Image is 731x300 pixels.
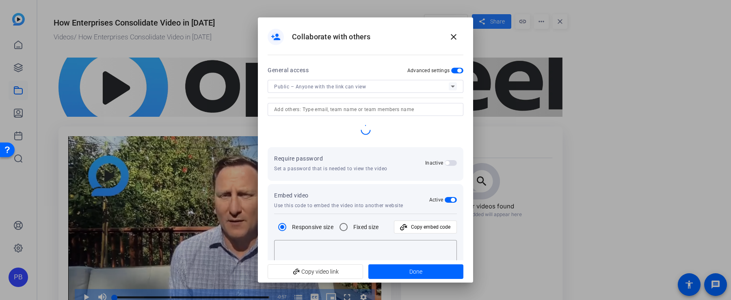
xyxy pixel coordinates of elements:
[271,32,281,42] mat-icon: person_add
[407,67,450,74] h2: Advanced settings
[429,197,443,203] h2: Active
[290,265,303,279] mat-icon: add_link
[274,165,387,172] p: Set a password that is needed to view the video
[411,219,450,235] span: Copy embed code
[449,32,458,42] mat-icon: close
[274,105,457,114] input: Add others: Type email, team name or team members name
[425,160,443,166] h2: Inactive
[268,264,363,279] button: Copy video link
[274,191,309,200] h2: Embed video
[274,202,403,209] p: Use this code to embed the video into another website
[368,264,464,279] button: Done
[274,154,387,163] h2: Require password
[268,65,309,75] h2: General access
[397,221,409,233] mat-icon: add_link
[352,223,379,231] label: Fixed size
[394,221,457,234] button: Copy embed code
[274,84,366,90] span: Public – Anyone with the link can view
[292,32,370,42] h1: Collaborate with others
[409,268,422,276] span: Done
[290,223,333,231] label: Responsive size
[274,264,357,279] span: Copy video link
